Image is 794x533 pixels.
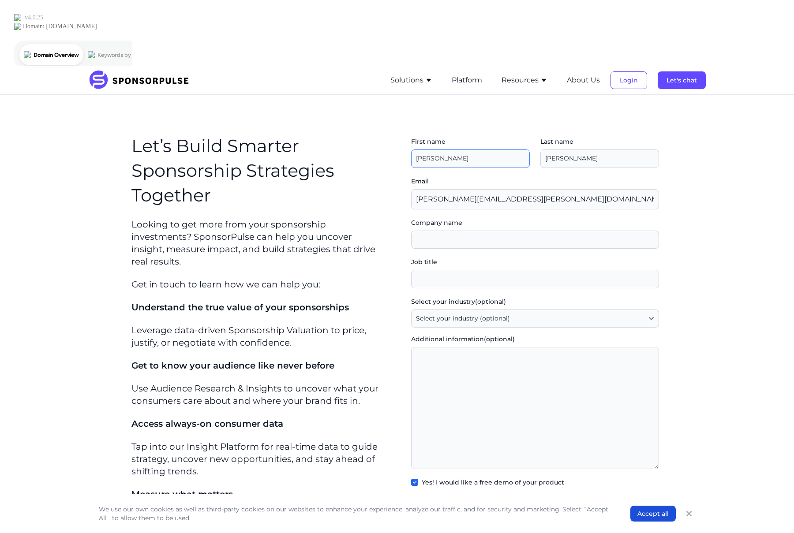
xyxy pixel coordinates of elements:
label: Company name [411,218,659,227]
p: Get in touch to learn how we can help you: [131,278,386,291]
div: Keywords by Traffic [97,52,149,58]
span: Get to know your audience like never before [131,360,334,371]
a: About Us [567,76,600,84]
label: First name [411,137,530,146]
label: Last name [540,137,659,146]
button: About Us [567,75,600,86]
button: Login [610,71,647,89]
p: Looking to get more from your sponsorship investments? SponsorPulse can help you uncover insight,... [131,218,386,268]
img: tab_keywords_by_traffic_grey.svg [88,51,95,58]
label: Additional information (optional) [411,335,659,343]
button: Platform [452,75,482,86]
label: Yes! I would like a free demo of your product [422,478,564,487]
img: logo_orange.svg [14,14,21,21]
img: website_grey.svg [14,23,21,30]
p: Leverage data-driven Sponsorship Valuation to price, justify, or negotiate with confidence. [131,324,386,349]
a: Login [610,76,647,84]
span: Understand the true value of your sponsorships [131,302,349,313]
button: Resources [502,75,547,86]
iframe: Chat Widget [750,491,794,533]
span: Measure what matters [131,489,233,499]
a: Platform [452,76,482,84]
img: tab_domain_overview_orange.svg [24,51,31,58]
label: Select your industry (optional) [411,297,659,306]
div: Domain: [DOMAIN_NAME] [23,23,97,30]
span: Access always-on consumer data [131,418,283,429]
label: Job title [411,257,659,266]
p: We use our own cookies as well as third-party cookies on our websites to enhance your experience,... [99,505,613,522]
div: v 4.0.25 [25,14,43,21]
button: Let's chat [658,71,706,89]
div: Domain Overview [34,52,79,58]
p: Tap into our Insight Platform for real-time data to guide strategy, uncover new opportunities, an... [131,440,386,477]
h1: Let’s Build Smarter Sponsorship Strategies Together [131,134,386,208]
img: SponsorPulse [88,71,195,90]
button: Accept all [630,506,676,522]
button: Close [683,507,695,520]
label: Email [411,177,659,186]
a: Let's chat [658,76,706,84]
p: Use Audience Research & Insights to uncover what your consumers care about and where your brand f... [131,382,386,407]
button: Solutions [390,75,432,86]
